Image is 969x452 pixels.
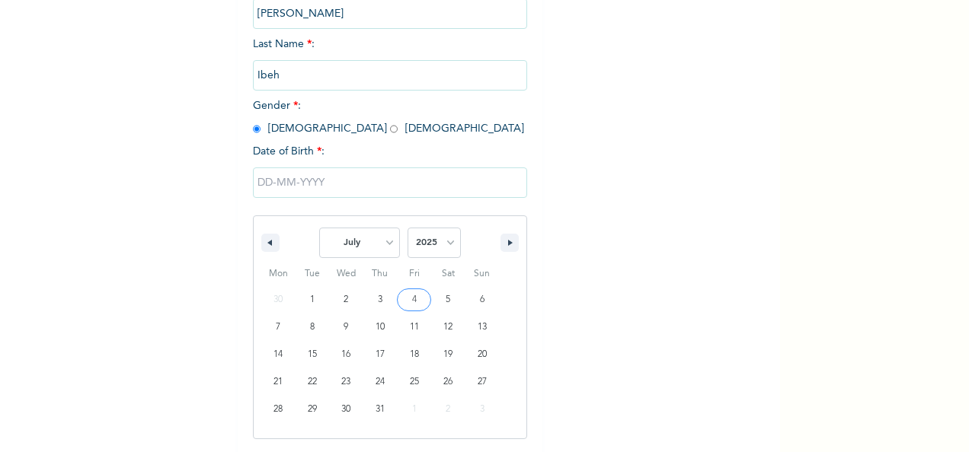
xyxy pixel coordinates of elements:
span: 28 [273,396,283,423]
span: Sat [431,262,465,286]
span: 4 [412,286,417,314]
span: 15 [308,341,317,368]
span: 23 [341,368,350,396]
span: Wed [329,262,363,286]
span: 27 [478,368,487,396]
span: 9 [344,314,348,341]
span: 7 [276,314,280,341]
button: 16 [329,341,363,368]
button: 17 [363,341,398,368]
span: Mon [261,262,296,286]
span: 25 [410,368,419,396]
span: Sun [465,262,499,286]
span: 3 [378,286,382,314]
span: Date of Birth : [253,144,325,160]
span: Gender : [DEMOGRAPHIC_DATA] [DEMOGRAPHIC_DATA] [253,100,524,134]
span: 17 [376,341,385,368]
button: 21 [261,368,296,396]
button: 25 [397,368,431,396]
button: 26 [431,368,465,396]
button: 20 [465,341,499,368]
span: 5 [446,286,450,314]
button: 7 [261,314,296,341]
span: 12 [443,314,453,341]
span: Fri [397,262,431,286]
button: 27 [465,368,499,396]
button: 29 [296,396,330,423]
button: 8 [296,314,330,341]
span: 19 [443,341,453,368]
span: 31 [376,396,385,423]
span: 24 [376,368,385,396]
span: 21 [273,368,283,396]
button: 22 [296,368,330,396]
button: 13 [465,314,499,341]
span: 1 [310,286,315,314]
button: 19 [431,341,465,368]
span: 16 [341,341,350,368]
button: 24 [363,368,398,396]
span: 20 [478,341,487,368]
button: 12 [431,314,465,341]
span: 29 [308,396,317,423]
button: 18 [397,341,431,368]
span: 13 [478,314,487,341]
span: 11 [410,314,419,341]
input: DD-MM-YYYY [253,167,527,198]
span: 14 [273,341,283,368]
span: Tue [296,262,330,286]
button: 14 [261,341,296,368]
span: 6 [480,286,484,314]
span: 18 [410,341,419,368]
span: Last Name : [253,39,527,81]
button: 5 [431,286,465,314]
span: 22 [308,368,317,396]
span: 8 [310,314,315,341]
button: 4 [397,286,431,314]
button: 6 [465,286,499,314]
button: 3 [363,286,398,314]
button: 31 [363,396,398,423]
button: 1 [296,286,330,314]
button: 2 [329,286,363,314]
span: 26 [443,368,453,396]
button: 11 [397,314,431,341]
button: 9 [329,314,363,341]
button: 23 [329,368,363,396]
button: 15 [296,341,330,368]
span: 10 [376,314,385,341]
span: 2 [344,286,348,314]
button: 10 [363,314,398,341]
button: 30 [329,396,363,423]
span: 30 [341,396,350,423]
input: Enter your last name [253,60,527,91]
button: 28 [261,396,296,423]
span: Thu [363,262,398,286]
